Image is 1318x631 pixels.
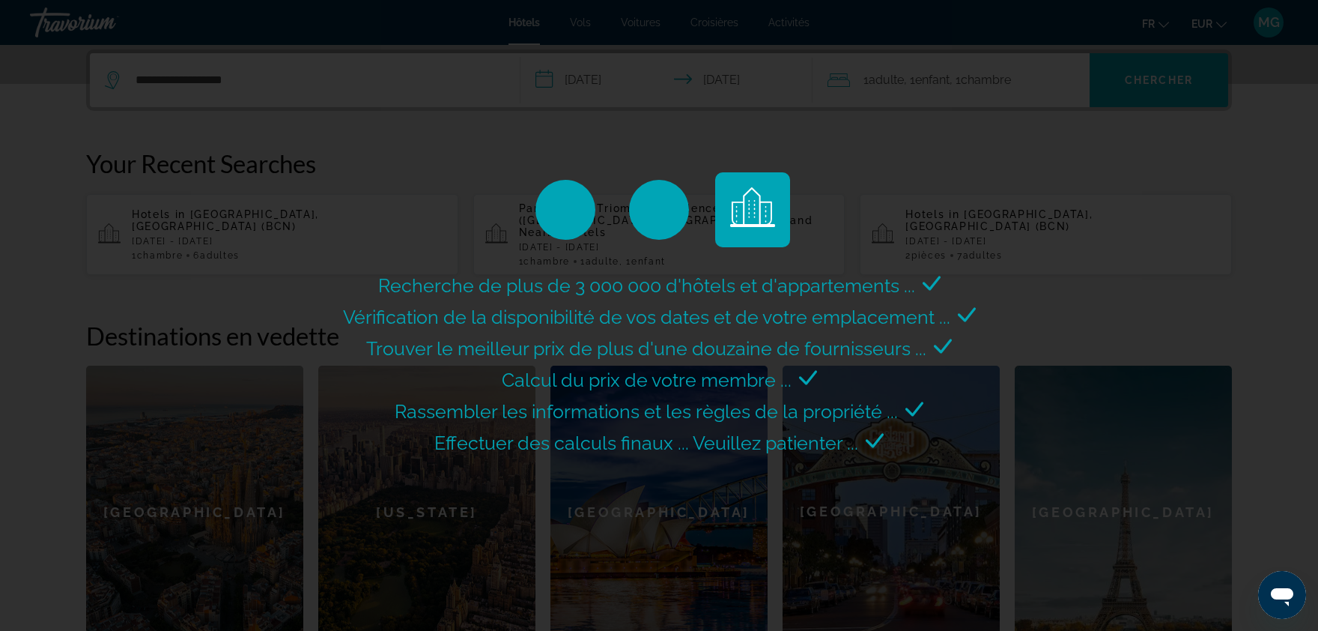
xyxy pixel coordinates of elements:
span: Rassembler les informations et les règles de la propriété ... [395,400,898,423]
span: Effectuer des calculs finaux ... Veuillez patienter ... [434,432,858,454]
span: Recherche de plus de 3 000 000 d'hôtels et d'appartements ... [378,274,915,297]
span: Vérification de la disponibilité de vos dates et de votre emplacement ... [343,306,950,328]
iframe: Bouton de lancement de la fenêtre de messagerie [1258,571,1306,619]
span: Calcul du prix de votre membre ... [502,369,792,391]
span: Trouver le meilleur prix de plus d'une douzaine de fournisseurs ... [366,337,926,360]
